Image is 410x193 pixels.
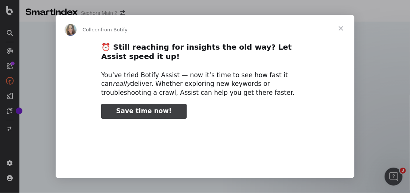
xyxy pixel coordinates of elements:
[65,24,77,36] img: Profile image for Colleen
[101,42,309,65] h2: ⏰ Still reaching for insights the old way? Let Assist speed it up!
[83,27,101,32] span: Colleen
[116,107,172,115] span: Save time now!
[327,15,354,42] span: Close
[101,104,187,119] a: Save time now!
[113,80,130,87] i: really
[101,27,128,32] span: from Botify
[101,71,309,97] div: You’ve tried Botify Assist — now it’s time to see how fast it can deliver. Whether exploring new ...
